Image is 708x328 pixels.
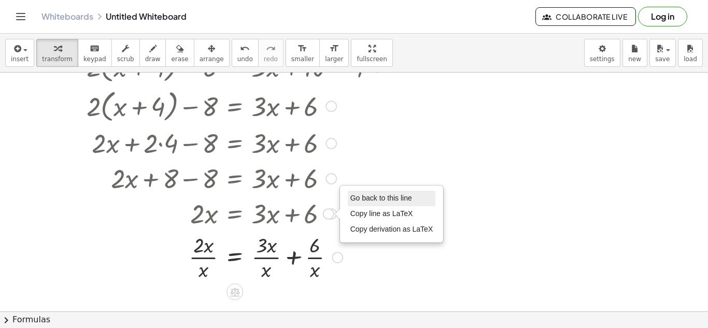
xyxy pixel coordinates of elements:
span: new [628,55,641,63]
button: redoredo [258,39,284,67]
button: save [649,39,676,67]
i: keyboard [90,42,100,55]
button: format_sizesmaller [286,39,320,67]
span: Go back to this line [350,194,412,202]
span: Copy derivation as LaTeX [350,225,433,233]
span: keypad [83,55,106,63]
span: undo [237,55,253,63]
button: undoundo [232,39,259,67]
div: Apply the same math to both sides of the equation [226,283,243,300]
i: undo [240,42,250,55]
span: settings [590,55,615,63]
i: format_size [329,42,339,55]
button: transform [36,39,78,67]
button: Collaborate Live [535,7,636,26]
span: save [655,55,670,63]
span: scrub [117,55,134,63]
span: Collaborate Live [544,12,627,21]
span: fullscreen [357,55,387,63]
span: smaller [291,55,314,63]
i: redo [266,42,276,55]
button: new [622,39,647,67]
a: Whiteboards [41,11,93,22]
button: draw [139,39,166,67]
button: Log in [638,7,687,26]
button: settings [584,39,620,67]
button: insert [5,39,34,67]
button: format_sizelarger [319,39,349,67]
span: larger [325,55,343,63]
span: draw [145,55,161,63]
button: fullscreen [351,39,392,67]
span: transform [42,55,73,63]
button: Toggle navigation [12,8,29,25]
button: keyboardkeypad [78,39,112,67]
span: insert [11,55,29,63]
span: arrange [200,55,224,63]
button: scrub [111,39,140,67]
span: load [684,55,697,63]
i: format_size [298,42,307,55]
button: erase [165,39,194,67]
span: erase [171,55,188,63]
button: load [678,39,703,67]
span: redo [264,55,278,63]
button: arrange [194,39,230,67]
span: Copy line as LaTeX [350,209,413,218]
